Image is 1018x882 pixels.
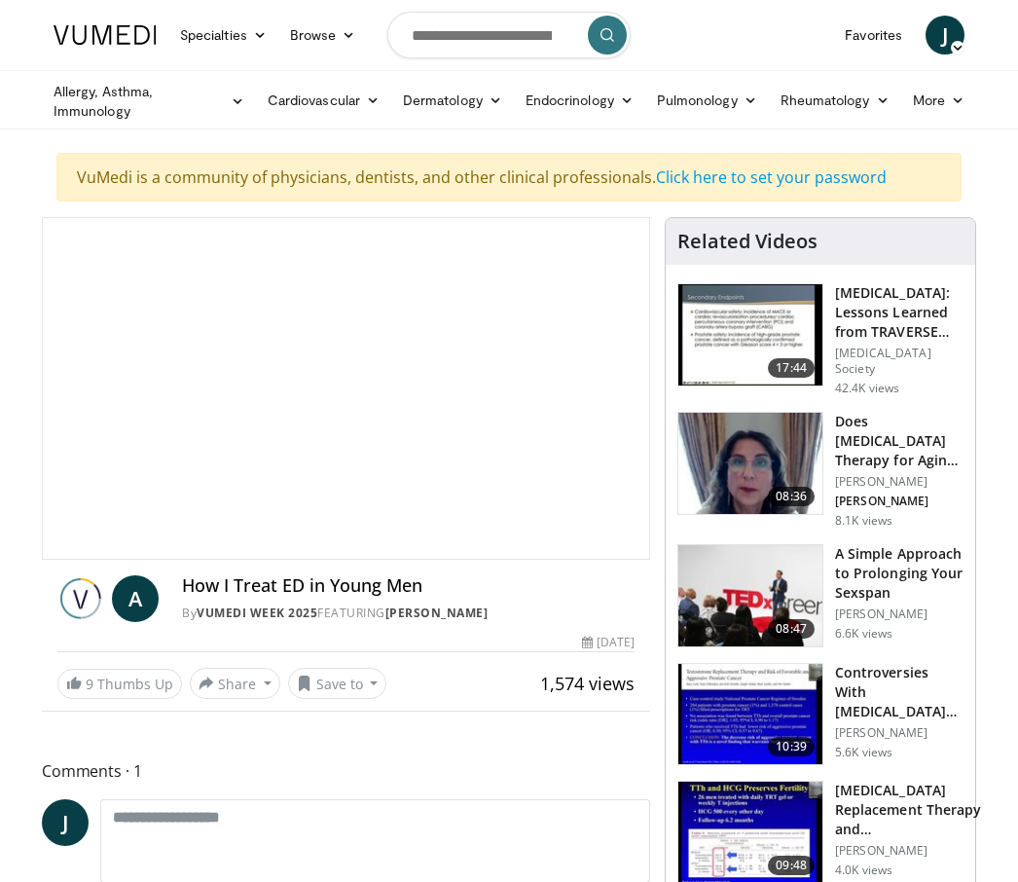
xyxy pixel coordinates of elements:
a: Allergy, Asthma, Immunology [42,82,256,121]
img: Vumedi Week 2025 [57,575,104,622]
p: [PERSON_NAME] [835,725,963,741]
img: 1317c62a-2f0d-4360-bee0-b1bff80fed3c.150x105_q85_crop-smart_upscale.jpg [678,284,822,386]
a: Favorites [833,16,914,55]
span: Comments 1 [42,758,650,784]
a: Endocrinology [514,81,645,120]
h4: Related Videos [677,230,818,253]
span: 10:39 [768,737,815,756]
a: 08:36 Does [MEDICAL_DATA] Therapy for Aging Men Really Work? Review of 43 St… [PERSON_NAME] [PERS... [677,412,963,529]
p: [PERSON_NAME] [835,474,963,490]
a: A [112,575,159,622]
p: 42.4K views [835,381,899,396]
span: 09:48 [768,856,815,875]
span: 9 [86,675,93,693]
img: c4bd4661-e278-4c34-863c-57c104f39734.150x105_q85_crop-smart_upscale.jpg [678,545,822,646]
a: J [42,799,89,846]
span: 08:47 [768,619,815,639]
h4: How I Treat ED in Young Men [182,575,635,597]
a: 10:39 Controversies With [MEDICAL_DATA] Replacement Therapy and [MEDICAL_DATA] Can… [PERSON_NAME]... [677,663,963,766]
a: 9 Thumbs Up [57,669,182,699]
a: Dermatology [391,81,514,120]
h3: [MEDICAL_DATA] Replacement Therapy and [DEMOGRAPHIC_DATA] Fertility [835,781,987,839]
p: [PERSON_NAME] [835,843,987,859]
a: Rheumatology [769,81,901,120]
div: By FEATURING [182,605,635,622]
a: 08:47 A Simple Approach to Prolonging Your Sexspan [PERSON_NAME] 6.6K views [677,544,963,647]
a: Vumedi Week 2025 [197,605,317,621]
p: 5.6K views [835,745,892,760]
a: 17:44 [MEDICAL_DATA]: Lessons Learned from TRAVERSE 2024 [MEDICAL_DATA] Society 42.4K views [677,283,963,396]
a: Pulmonology [645,81,769,120]
img: 418933e4-fe1c-4c2e-be56-3ce3ec8efa3b.150x105_q85_crop-smart_upscale.jpg [678,664,822,765]
a: J [926,16,964,55]
h3: Controversies With [MEDICAL_DATA] Replacement Therapy and [MEDICAL_DATA] Can… [835,663,963,721]
p: [PERSON_NAME] [835,606,963,622]
a: [PERSON_NAME] [385,605,489,621]
div: VuMedi is a community of physicians, dentists, and other clinical professionals. [56,153,962,202]
p: 4.0K views [835,863,892,878]
img: VuMedi Logo [54,25,157,45]
div: [DATE] [582,634,635,651]
span: 17:44 [768,358,815,378]
h3: [MEDICAL_DATA]: Lessons Learned from TRAVERSE 2024 [835,283,963,342]
h3: Does [MEDICAL_DATA] Therapy for Aging Men Really Work? Review of 43 St… [835,412,963,470]
a: Browse [278,16,368,55]
input: Search topics, interventions [387,12,631,58]
video-js: Video Player [43,218,649,559]
button: Share [190,668,280,699]
a: Click here to set your password [656,166,887,188]
p: [PERSON_NAME] [835,494,963,509]
img: 4d4bce34-7cbb-4531-8d0c-5308a71d9d6c.150x105_q85_crop-smart_upscale.jpg [678,413,822,514]
a: More [901,81,976,120]
span: 08:36 [768,487,815,506]
a: Specialties [168,16,278,55]
p: 6.6K views [835,626,892,642]
h3: A Simple Approach to Prolonging Your Sexspan [835,544,963,603]
span: 1,574 views [540,672,635,695]
p: [MEDICAL_DATA] Society [835,346,963,377]
button: Save to [288,668,387,699]
a: Cardiovascular [256,81,391,120]
p: 8.1K views [835,513,892,529]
